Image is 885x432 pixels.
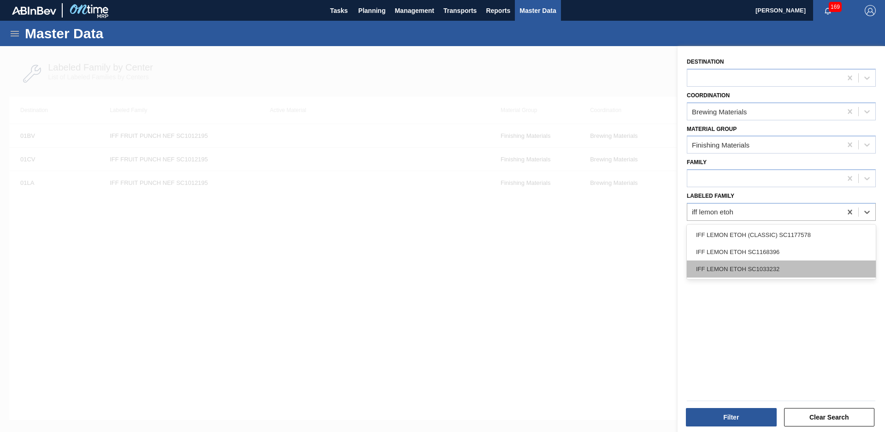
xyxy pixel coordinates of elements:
h1: Master Data [25,28,189,39]
button: Clear Search [784,408,875,426]
img: Logout [865,5,876,16]
label: Family [687,159,707,166]
span: Transports [443,5,477,16]
label: Labeled Family [687,193,734,199]
span: Tasks [329,5,349,16]
label: Coordination [687,92,730,99]
span: Master Data [519,5,556,16]
div: IFF LEMON ETOH SC1168396 [687,243,876,260]
button: Notifications [813,4,843,17]
label: Destination [687,59,724,65]
div: IFF LEMON ETOH (CLASSIC) SC1177578 [687,226,876,243]
label: Material Group [687,126,737,132]
span: Planning [358,5,385,16]
img: TNhmsLtSVTkK8tSr43FrP2fwEKptu5GPRR3wAAAABJRU5ErkJggg== [12,6,56,15]
button: Filter [686,408,777,426]
span: Management [395,5,434,16]
span: Reports [486,5,510,16]
span: 169 [829,2,842,12]
div: IFF LEMON ETOH SC1033232 [687,260,876,278]
div: Brewing Materials [692,107,747,115]
div: Finishing Materials [692,141,749,149]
